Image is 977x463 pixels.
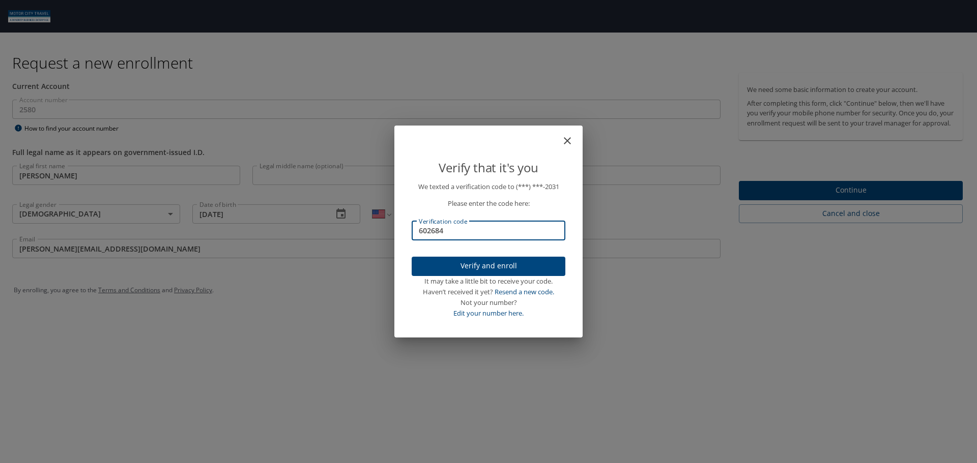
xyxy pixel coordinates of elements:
div: Haven’t received it yet? [412,287,565,297]
span: Verify and enroll [420,260,557,272]
div: Not your number? [412,297,565,308]
p: Please enter the code here: [412,198,565,209]
div: It may take a little bit to receive your code. [412,276,565,287]
button: close [566,130,579,142]
a: Resend a new code. [495,287,554,296]
p: Verify that it's you [412,158,565,177]
p: We texted a verification code to (***) ***- 2031 [412,181,565,192]
a: Edit your number here. [453,308,524,318]
button: Verify and enroll [412,257,565,276]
